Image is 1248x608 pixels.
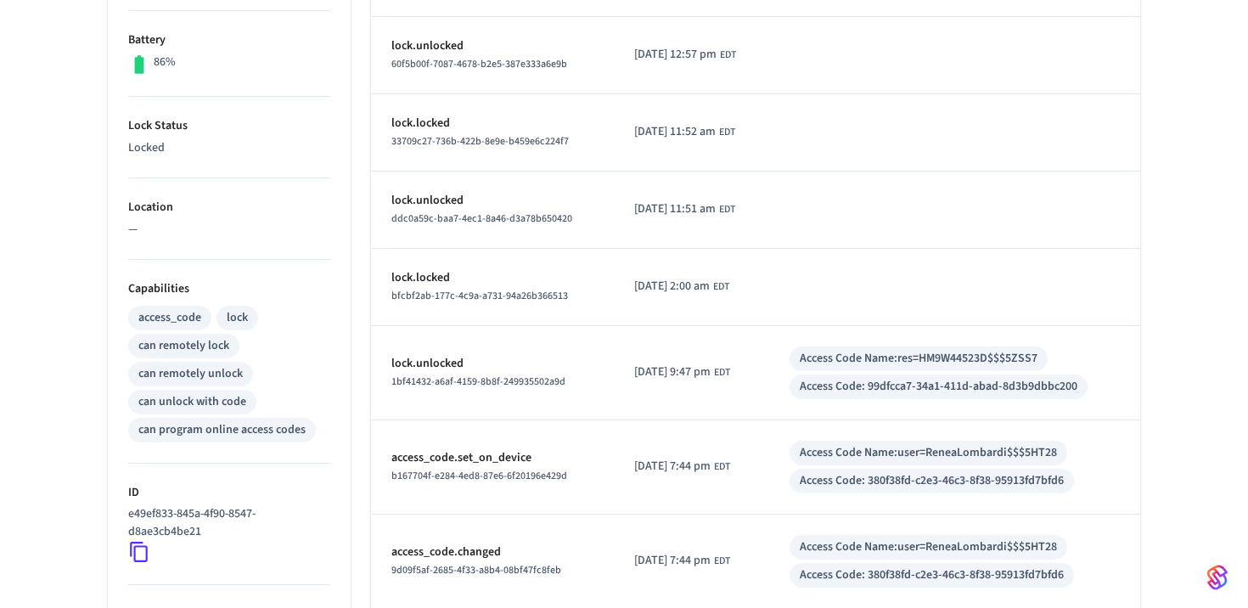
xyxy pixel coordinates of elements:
p: lock.locked [391,269,593,287]
p: 86% [154,53,176,71]
span: 33709c27-736b-422b-8e9e-b459e6c224f7 [391,134,569,149]
p: lock.unlocked [391,355,593,373]
p: lock.locked [391,115,593,132]
p: Location [128,199,330,217]
span: 1bf41432-a6af-4159-8b8f-249935502a9d [391,374,565,389]
div: Access Code Name: user=ReneaLombardi$$$5HT28 [800,538,1057,556]
span: EDT [714,365,730,380]
p: — [128,221,330,239]
span: EDT [719,202,735,217]
div: America/New_York [634,278,729,296]
div: Access Code Name: res=HM9W44523D$$$5ZSS7 [800,350,1037,368]
div: America/New_York [634,363,730,381]
p: lock.unlocked [391,192,593,210]
span: EDT [720,48,736,63]
div: Access Code: 380f38fd-c2e3-46c3-8f38-95913fd7bfd6 [800,472,1064,490]
p: lock.unlocked [391,37,593,55]
div: can unlock with code [138,393,246,411]
span: 9d09f5af-2685-4f33-a8b4-08bf47fc8feb [391,563,561,577]
div: can remotely lock [138,337,229,355]
div: Access Code: 380f38fd-c2e3-46c3-8f38-95913fd7bfd6 [800,566,1064,584]
span: [DATE] 11:51 am [634,200,716,218]
p: ID [128,484,330,502]
span: EDT [714,459,730,475]
span: ddc0a59c-baa7-4ec1-8a46-d3a78b650420 [391,211,572,226]
p: Battery [128,31,330,49]
span: 60f5b00f-7087-4678-b2e5-387e333a6e9b [391,57,567,71]
div: lock [227,309,248,327]
p: Capabilities [128,280,330,298]
div: Access Code: 99dfcca7-34a1-411d-abad-8d3b9dbbc200 [800,378,1077,396]
p: access_code.set_on_device [391,449,593,467]
span: [DATE] 7:44 pm [634,458,711,476]
div: access_code [138,309,201,327]
div: America/New_York [634,200,735,218]
span: [DATE] 9:47 pm [634,363,711,381]
span: bfcbf2ab-177c-4c9a-a731-94a26b366513 [391,289,568,303]
p: Locked [128,139,330,157]
p: e49ef833-845a-4f90-8547-d8ae3cb4be21 [128,505,323,541]
div: America/New_York [634,458,730,476]
p: access_code.changed [391,543,593,561]
span: [DATE] 11:52 am [634,123,716,141]
span: EDT [713,279,729,295]
span: EDT [719,125,735,140]
div: Access Code Name: user=ReneaLombardi$$$5HT28 [800,444,1057,462]
span: [DATE] 7:44 pm [634,552,711,570]
div: America/New_York [634,552,730,570]
div: can program online access codes [138,421,306,439]
span: [DATE] 12:57 pm [634,46,717,64]
span: b167704f-e284-4ed8-87e6-6f20196e429d [391,469,567,483]
div: America/New_York [634,123,735,141]
p: Lock Status [128,117,330,135]
span: EDT [714,554,730,569]
div: can remotely unlock [138,365,243,383]
span: [DATE] 2:00 am [634,278,710,296]
img: SeamLogoGradient.69752ec5.svg [1207,564,1228,591]
div: America/New_York [634,46,736,64]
